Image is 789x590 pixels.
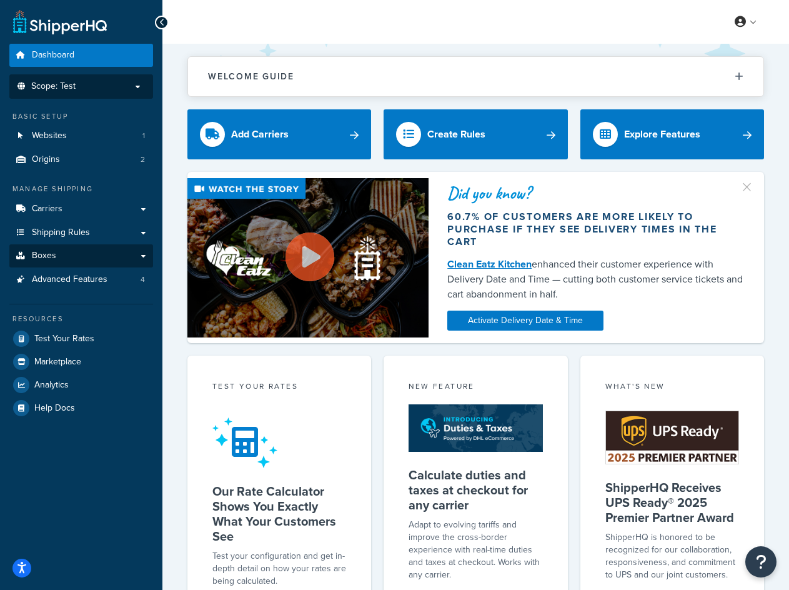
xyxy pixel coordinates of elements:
[447,184,745,202] div: Did you know?
[9,268,153,291] a: Advanced Features4
[188,57,763,96] button: Welcome Guide
[447,211,745,248] div: 60.7% of customers are more likely to purchase if they see delivery times in the cart
[605,480,739,525] h5: ShipperHQ Receives UPS Ready® 2025 Premier Partner Award
[447,257,745,302] div: enhanced their customer experience with Delivery Date and Time — cutting both customer service ti...
[34,334,94,344] span: Test Your Rates
[9,244,153,267] a: Boxes
[9,111,153,122] div: Basic Setup
[9,124,153,147] li: Websites
[141,274,145,285] span: 4
[409,519,542,581] p: Adapt to evolving tariffs and improve the cross-border experience with real-time duties and taxes...
[745,546,777,577] button: Open Resource Center
[9,221,153,244] a: Shipping Rules
[447,257,532,271] a: Clean Eatz Kitchen
[31,81,76,92] span: Scope: Test
[9,44,153,67] a: Dashboard
[32,50,74,61] span: Dashboard
[9,314,153,324] div: Resources
[9,148,153,171] li: Origins
[208,72,294,81] h2: Welcome Guide
[231,126,289,143] div: Add Carriers
[9,397,153,419] a: Help Docs
[9,124,153,147] a: Websites1
[187,178,429,337] img: Video thumbnail
[447,311,603,331] a: Activate Delivery Date & Time
[9,374,153,396] a: Analytics
[212,381,346,395] div: Test your rates
[9,184,153,194] div: Manage Shipping
[32,131,67,141] span: Websites
[187,109,371,159] a: Add Carriers
[605,381,739,395] div: What's New
[409,467,542,512] h5: Calculate duties and taxes at checkout for any carrier
[142,131,145,141] span: 1
[32,227,90,238] span: Shipping Rules
[32,204,62,214] span: Carriers
[32,251,56,261] span: Boxes
[9,351,153,373] a: Marketplace
[580,109,764,159] a: Explore Features
[9,268,153,291] li: Advanced Features
[605,531,739,581] p: ShipperHQ is honored to be recognized for our collaboration, responsiveness, and commitment to UP...
[212,484,346,544] h5: Our Rate Calculator Shows You Exactly What Your Customers See
[212,550,346,587] div: Test your configuration and get in-depth detail on how your rates are being calculated.
[9,197,153,221] a: Carriers
[32,154,60,165] span: Origins
[384,109,567,159] a: Create Rules
[32,274,107,285] span: Advanced Features
[34,380,69,391] span: Analytics
[34,403,75,414] span: Help Docs
[9,148,153,171] a: Origins2
[427,126,485,143] div: Create Rules
[624,126,700,143] div: Explore Features
[34,357,81,367] span: Marketplace
[141,154,145,165] span: 2
[409,381,542,395] div: New Feature
[9,327,153,350] a: Test Your Rates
